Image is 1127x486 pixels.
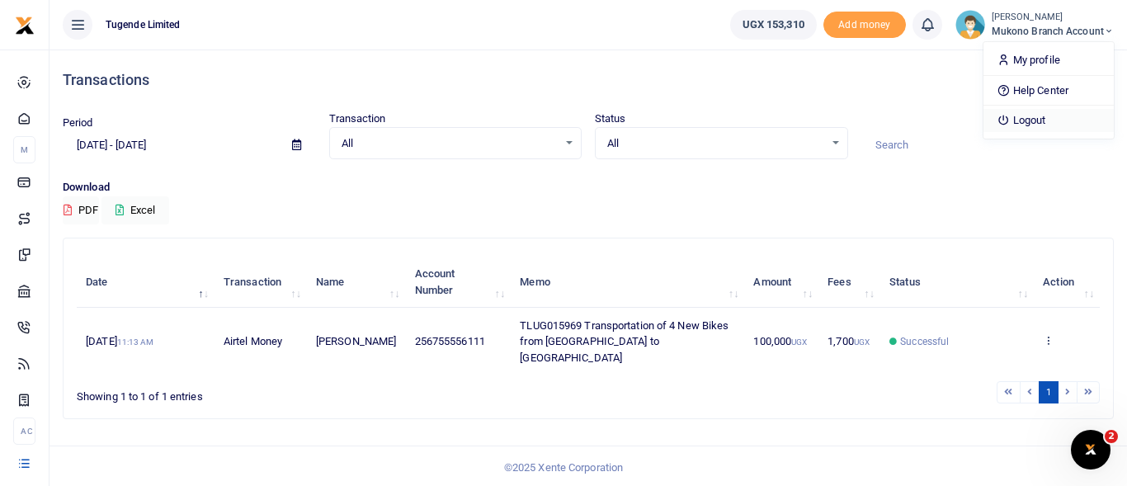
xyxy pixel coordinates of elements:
[724,10,823,40] li: Wallet ballance
[101,196,169,224] button: Excel
[823,12,906,39] li: Toup your wallet
[63,179,1114,196] p: Download
[511,257,744,308] th: Memo: activate to sort column ascending
[900,334,949,349] span: Successful
[77,257,215,308] th: Date: activate to sort column descending
[224,335,282,347] span: Airtel Money
[983,109,1114,132] a: Logout
[955,10,985,40] img: profile-user
[753,335,807,347] span: 100,000
[405,257,511,308] th: Account Number: activate to sort column ascending
[992,11,1114,25] small: [PERSON_NAME]
[730,10,817,40] a: UGX 153,310
[117,337,154,347] small: 11:13 AM
[307,257,406,308] th: Name: activate to sort column ascending
[63,115,93,131] label: Period
[215,257,307,308] th: Transaction: activate to sort column ascending
[329,111,386,127] label: Transaction
[13,136,35,163] li: M
[1034,257,1100,308] th: Action: activate to sort column ascending
[607,135,824,152] span: All
[63,196,99,224] button: PDF
[823,12,906,39] span: Add money
[992,24,1114,39] span: Mukono branch account
[415,335,485,347] span: 256755556111
[77,380,497,405] div: Showing 1 to 1 of 1 entries
[861,131,1115,159] input: Search
[743,17,804,33] span: UGX 153,310
[15,18,35,31] a: logo-small logo-large logo-large
[63,131,279,159] input: select period
[983,49,1114,72] a: My profile
[828,335,870,347] span: 1,700
[86,335,153,347] span: [DATE]
[1071,430,1110,469] iframe: Intercom live chat
[955,10,1114,40] a: profile-user [PERSON_NAME] Mukono branch account
[880,257,1034,308] th: Status: activate to sort column ascending
[520,319,729,364] span: TLUG015969 Transportation of 4 New Bikes from [GEOGRAPHIC_DATA] to [GEOGRAPHIC_DATA]
[791,337,807,347] small: UGX
[13,418,35,445] li: Ac
[823,17,906,30] a: Add money
[1105,430,1118,443] span: 2
[342,135,559,152] span: All
[854,337,870,347] small: UGX
[1039,381,1059,403] a: 1
[595,111,626,127] label: Status
[316,335,396,347] span: [PERSON_NAME]
[99,17,187,32] span: Tugende Limited
[818,257,880,308] th: Fees: activate to sort column ascending
[15,16,35,35] img: logo-small
[744,257,818,308] th: Amount: activate to sort column ascending
[983,79,1114,102] a: Help Center
[63,71,1114,89] h4: Transactions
